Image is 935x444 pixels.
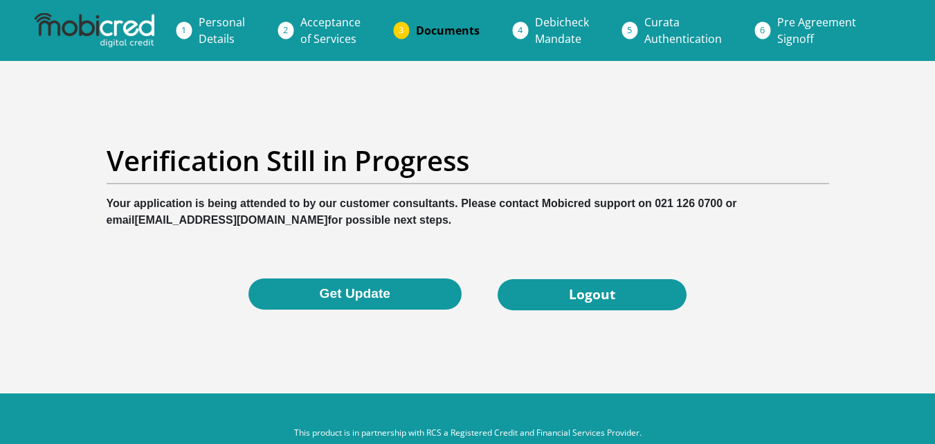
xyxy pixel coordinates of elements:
a: Logout [498,279,687,310]
a: Acceptanceof Services [289,8,372,53]
a: Pre AgreementSignoff [766,8,867,53]
span: Pre Agreement Signoff [777,15,856,46]
span: Documents [416,23,480,38]
span: Debicheck Mandate [535,15,589,46]
p: This product is in partnership with RCS a Registered Credit and Financial Services Provider. [84,427,852,439]
a: CurataAuthentication [633,8,733,53]
b: Your application is being attended to by our customer consultants. Please contact Mobicred suppor... [107,197,737,226]
a: PersonalDetails [188,8,256,53]
button: Get Update [248,278,462,310]
span: Acceptance of Services [300,15,361,46]
img: mobicred logo [35,13,154,48]
a: DebicheckMandate [524,8,600,53]
span: Personal Details [199,15,245,46]
span: Curata Authentication [644,15,722,46]
a: Documents [405,17,491,44]
h2: Verification Still in Progress [107,144,829,177]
